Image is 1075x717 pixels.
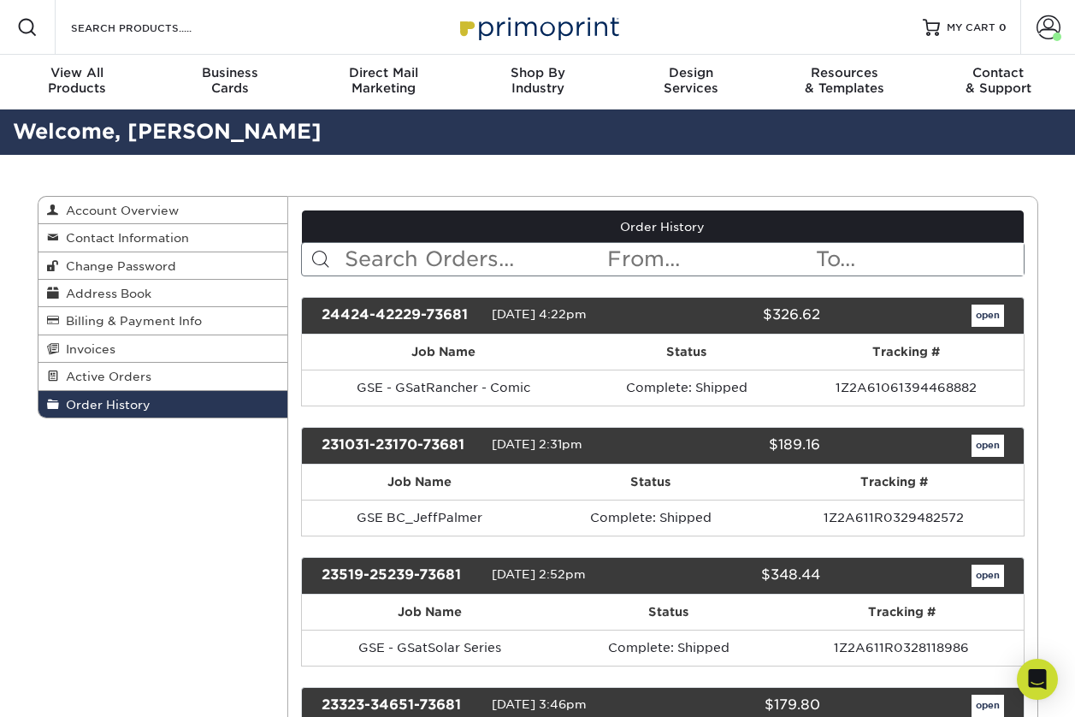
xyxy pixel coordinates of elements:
[765,465,1024,500] th: Tracking #
[972,435,1004,457] a: open
[59,259,176,273] span: Change Password
[307,55,461,110] a: Direct MailMarketing
[614,65,768,80] span: Design
[302,630,558,666] td: GSE - GSatSolar Series
[947,21,995,35] span: MY CART
[59,204,179,217] span: Account Overview
[537,465,765,500] th: Status
[461,65,615,96] div: Industry
[921,65,1075,80] span: Contact
[650,695,833,717] div: $179.80
[972,305,1004,327] a: open
[59,287,151,300] span: Address Book
[154,65,308,80] span: Business
[1017,659,1058,700] div: Open Intercom Messenger
[789,370,1024,406] td: 1Z2A61061394468882
[302,465,537,500] th: Job Name
[38,280,288,307] a: Address Book
[302,500,537,536] td: GSE BC_JeffPalmer
[302,595,558,630] th: Job Name
[650,565,833,587] div: $348.44
[38,363,288,390] a: Active Orders
[309,435,492,457] div: 231031-23170-73681
[461,55,615,110] a: Shop ByIndustry
[492,697,587,711] span: [DATE] 3:46pm
[768,65,922,80] span: Resources
[302,335,584,370] th: Job Name
[614,65,768,96] div: Services
[38,224,288,252] a: Contact Information
[492,437,582,451] span: [DATE] 2:31pm
[154,65,308,96] div: Cards
[614,55,768,110] a: DesignServices
[38,197,288,224] a: Account Overview
[768,65,922,96] div: & Templates
[302,370,584,406] td: GSE - GSatRancher - Comic
[780,630,1024,666] td: 1Z2A611R0328118986
[789,335,1024,370] th: Tracking #
[154,55,308,110] a: BusinessCards
[584,335,789,370] th: Status
[302,210,1024,243] a: Order History
[307,65,461,80] span: Direct Mail
[814,243,1023,276] input: To...
[558,630,779,666] td: Complete: Shipped
[461,65,615,80] span: Shop By
[972,565,1004,587] a: open
[309,305,492,327] div: 24424-42229-73681
[972,695,1004,717] a: open
[999,21,1007,33] span: 0
[921,65,1075,96] div: & Support
[38,307,288,335] a: Billing & Payment Info
[38,335,288,363] a: Invoices
[309,565,492,587] div: 23519-25239-73681
[59,370,151,383] span: Active Orders
[537,500,765,536] td: Complete: Shipped
[38,391,288,418] a: Order History
[584,370,789,406] td: Complete: Shipped
[59,398,151,412] span: Order History
[780,595,1024,630] th: Tracking #
[307,65,461,96] div: Marketing
[765,500,1024,536] td: 1Z2A611R0329482572
[38,252,288,280] a: Change Password
[343,243,605,276] input: Search Orders...
[921,55,1075,110] a: Contact& Support
[452,9,623,45] img: Primoprint
[605,243,814,276] input: From...
[492,567,586,581] span: [DATE] 2:52pm
[492,307,587,321] span: [DATE] 4:22pm
[69,17,236,38] input: SEARCH PRODUCTS.....
[59,342,115,356] span: Invoices
[558,595,779,630] th: Status
[650,305,833,327] div: $326.62
[59,314,202,328] span: Billing & Payment Info
[650,435,833,457] div: $189.16
[768,55,922,110] a: Resources& Templates
[59,231,189,245] span: Contact Information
